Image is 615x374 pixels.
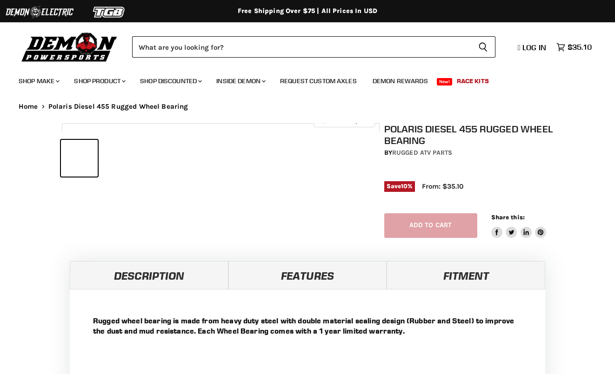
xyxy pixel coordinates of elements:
[366,72,435,91] a: Demon Rewards
[552,40,596,54] a: $35.10
[70,261,228,289] a: Description
[273,72,364,91] a: Request Custom Axles
[48,103,188,111] span: Polaris Diesel 455 Rugged Wheel Bearing
[5,3,74,21] img: Demon Electric Logo 2
[522,43,546,52] span: Log in
[568,43,592,52] span: $35.10
[93,315,522,336] p: Rugged wheel bearing is made from heavy duty steel with double material sealing design (Rubber an...
[392,149,452,157] a: Rugged ATV Parts
[437,78,453,85] span: New!
[491,213,547,238] aside: Share this:
[387,261,545,289] a: Fitment
[12,72,65,91] a: Shop Make
[450,72,496,91] a: Race Kits
[12,68,589,91] ul: Main menu
[384,148,558,158] div: by
[19,103,38,111] a: Home
[209,72,271,91] a: Inside Demon
[422,182,463,190] span: From: $35.10
[228,261,387,289] a: Features
[491,214,525,221] span: Share this:
[384,123,558,146] h1: Polaris Diesel 455 Rugged Wheel Bearing
[132,36,471,58] input: Search
[471,36,495,58] button: Search
[67,72,131,91] a: Shop Product
[384,181,415,191] span: Save %
[318,117,370,124] span: Click to expand
[133,72,207,91] a: Shop Discounted
[61,140,98,177] button: Polaris Diesel 455 Rugged Wheel Bearing thumbnail
[132,36,495,58] form: Product
[401,183,408,190] span: 10
[514,43,552,52] a: Log in
[74,3,144,21] img: TGB Logo 2
[19,30,120,63] img: Demon Powersports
